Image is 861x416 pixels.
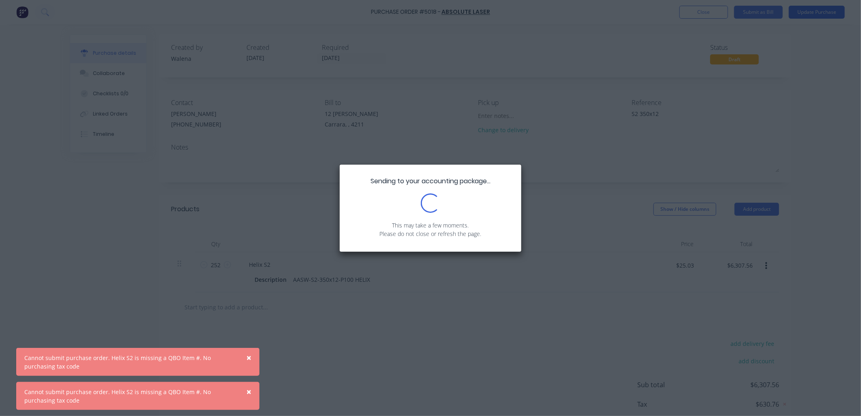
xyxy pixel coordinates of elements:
[371,176,490,186] span: Sending to your accounting package...
[24,354,235,371] div: Cannot submit purchase order. Helix S2 is missing a QBO Item #. No purchasing tax code
[246,352,251,363] span: ×
[246,386,251,397] span: ×
[238,382,259,401] button: Close
[352,221,509,229] p: This may take a few moments.
[238,348,259,367] button: Close
[352,229,509,238] p: Please do not close or refresh the page.
[24,388,235,405] div: Cannot submit purchase order. Helix S2 is missing a QBO Item #. No purchasing tax code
